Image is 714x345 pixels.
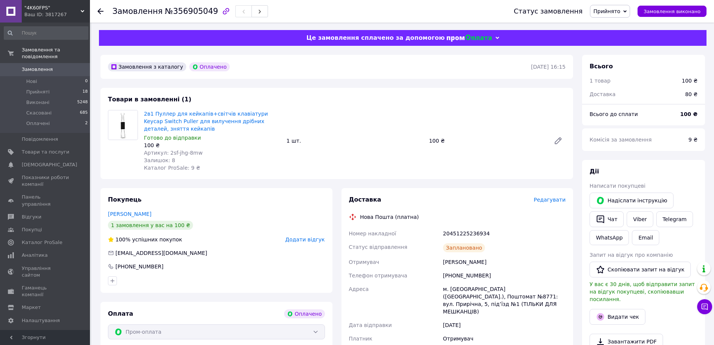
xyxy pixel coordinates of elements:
span: Всього до сплати [590,111,638,117]
span: Готово до відправки [144,135,201,141]
a: WhatsApp [590,230,629,245]
span: Управління сайтом [22,265,69,279]
div: [PERSON_NAME] [442,255,567,269]
span: Доставка [349,196,382,203]
div: м. [GEOGRAPHIC_DATA] ([GEOGRAPHIC_DATA].), Поштомат №8771: вул. Прирічна, 5, під’їзд №1 (ТІЛЬКИ Д... [442,282,567,318]
button: Скопіювати запит на відгук [590,262,691,277]
span: Отримувач [349,259,379,265]
span: Написати покупцеві [590,183,645,189]
span: Нові [26,78,37,85]
div: Замовлення з каталогу [108,62,186,71]
button: Надіслати інструкцію [590,193,674,208]
span: 685 [80,110,88,116]
a: Viber [627,211,653,227]
div: [DATE] [442,318,567,332]
span: Редагувати [534,197,566,203]
img: 2в1 Пуллер для кейкапів+світчів клавіатури Keycap Switch Puller для вилучення дрібних деталей, зн... [108,110,138,140]
span: Маркет [22,304,41,311]
span: Виконані [26,99,49,106]
span: Гаманець компанії [22,285,69,298]
div: Нова Пошта (платна) [358,213,421,221]
span: Платник [349,336,373,342]
span: Це замовлення сплачено за допомогою [306,34,445,41]
span: Комісія за замовлення [590,137,652,143]
span: Замовлення виконано [644,9,701,14]
span: 5248 [77,99,88,106]
span: Каталог ProSale [22,239,62,246]
div: [PHONE_NUMBER] [115,263,164,270]
span: Запит на відгук про компанію [590,252,673,258]
div: 80 ₴ [681,86,702,102]
div: 100 ₴ [682,77,698,84]
div: Статус замовлення [514,8,583,15]
div: 1 замовлення у вас на 100 ₴ [108,221,193,230]
span: 2 [85,120,88,127]
span: Каталог ProSale: 9 ₴ [144,165,200,171]
span: Дата відправки [349,322,392,328]
span: Артикул: 2sf-jhg-8mw [144,150,203,156]
div: [PHONE_NUMBER] [442,269,567,282]
span: 9 ₴ [689,137,698,143]
a: [PERSON_NAME] [108,211,151,217]
div: 20451225236934 [442,227,567,240]
a: 2в1 Пуллер для кейкапів+світчів клавіатури Keycap Switch Puller для вилучення дрібних деталей, зн... [144,111,268,132]
img: evopay logo [447,35,492,42]
div: Повернутися назад [97,8,103,15]
span: Прийняті [26,89,49,95]
div: Оплачено [189,62,230,71]
span: №356905049 [165,7,218,16]
span: Дії [590,168,599,175]
span: Замовлення та повідомлення [22,47,90,60]
span: Скасовані [26,110,52,116]
span: Залишок: 8 [144,157,175,163]
span: Оплата [108,310,133,317]
a: Telegram [656,211,693,227]
button: Чат [590,211,624,227]
span: Показники роботи компанії [22,174,69,188]
time: [DATE] 16:15 [531,64,566,70]
span: Відгуки [22,214,41,220]
b: 100 ₴ [680,111,698,117]
a: Редагувати [551,133,566,148]
div: Ваш ID: 3817267 [24,11,90,18]
input: Пошук [4,26,88,40]
span: Всього [590,63,613,70]
span: "4K60FPS" [24,5,81,11]
span: 0 [85,78,88,85]
span: Оплачені [26,120,50,127]
span: 1 товар [590,78,611,84]
span: Доставка [590,91,615,97]
span: Додати відгук [285,237,325,243]
span: 100% [115,237,130,243]
span: Статус відправлення [349,244,407,250]
div: 100 ₴ [144,142,280,149]
span: 18 [82,89,88,95]
div: Заплановано [443,243,485,252]
button: Email [632,230,659,245]
span: Замовлення [22,66,53,73]
button: Видати чек [590,309,645,325]
span: Повідомлення [22,136,58,143]
div: успішних покупок [108,236,182,243]
span: [EMAIL_ADDRESS][DOMAIN_NAME] [115,250,207,256]
span: У вас є 30 днів, щоб відправити запит на відгук покупцеві, скопіювавши посилання. [590,281,695,302]
span: Товари в замовленні (1) [108,96,192,103]
span: Замовлення [112,7,163,16]
span: Номер накладної [349,231,397,237]
span: Товари та послуги [22,149,69,155]
span: Адреса [349,286,369,292]
div: 1 шт. [283,136,426,146]
div: Оплачено [284,309,325,318]
span: Прийнято [593,8,620,14]
div: 100 ₴ [426,136,548,146]
button: Замовлення виконано [638,6,707,17]
span: Покупці [22,226,42,233]
span: Аналітика [22,252,48,259]
span: Телефон отримувача [349,273,407,279]
span: Покупець [108,196,142,203]
span: Панель управління [22,194,69,207]
button: Чат з покупцем [697,299,712,314]
span: Налаштування [22,317,60,324]
span: [DEMOGRAPHIC_DATA] [22,161,77,168]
